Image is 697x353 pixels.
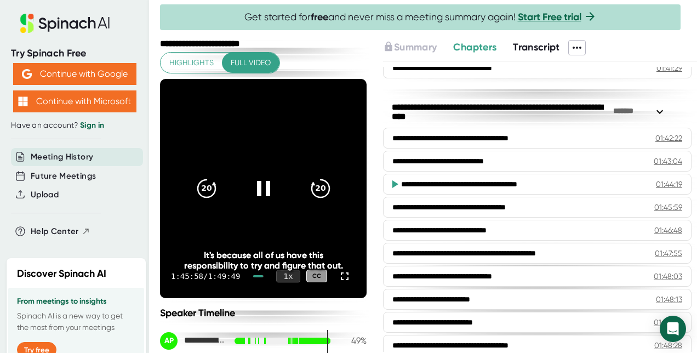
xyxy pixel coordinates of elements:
div: 01:43:04 [654,156,682,167]
span: Full video [231,56,271,70]
span: Summary [394,41,437,53]
button: Continue with Google [13,63,136,85]
button: Upload [31,189,59,201]
div: 01:42:22 [655,133,682,144]
button: Chapters [453,40,496,55]
button: Future Meetings [31,170,96,183]
span: Chapters [453,41,496,53]
b: free [311,11,328,23]
div: 01:45:59 [654,202,682,213]
button: Continue with Microsoft [13,90,136,112]
img: Aehbyd4JwY73AAAAAElFTkSuQmCC [22,69,32,79]
div: Aimee J. Daily, PhD [160,332,226,350]
span: Highlights [169,56,214,70]
div: Speaker Timeline [160,307,367,319]
button: Summary [383,40,437,55]
div: Try Spinach Free [11,47,138,60]
div: 01:48:13 [656,294,682,305]
div: 49 % [339,335,367,346]
div: 01:44:19 [656,179,682,190]
div: 01:48:03 [654,271,682,282]
p: Spinach AI is a new way to get the most from your meetings [17,310,135,333]
span: Get started for and never miss a meeting summary again! [244,11,597,24]
div: 01:46:48 [654,225,682,236]
div: It's because all of us have this responsibility to try and figure that out. [181,250,346,271]
div: 01:48:20 [654,317,682,328]
div: Upgrade to access [383,40,453,55]
a: Start Free trial [518,11,581,23]
a: Sign in [80,121,104,130]
div: 1 x [276,270,300,282]
div: Open Intercom Messenger [660,316,686,342]
span: Transcript [513,41,560,53]
div: 01:41:29 [656,62,682,73]
button: Meeting History [31,151,93,163]
div: 1:45:58 / 1:49:49 [171,272,240,281]
h3: From meetings to insights [17,297,135,306]
div: 01:47:55 [655,248,682,259]
span: Help Center [31,225,79,238]
button: Full video [222,53,279,73]
button: Highlights [161,53,222,73]
div: AP [160,332,178,350]
div: Have an account? [11,121,138,130]
div: 01:48:28 [654,340,682,351]
div: CC [306,270,327,282]
h2: Discover Spinach AI [17,266,106,281]
button: Help Center [31,225,90,238]
button: Transcript [513,40,560,55]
